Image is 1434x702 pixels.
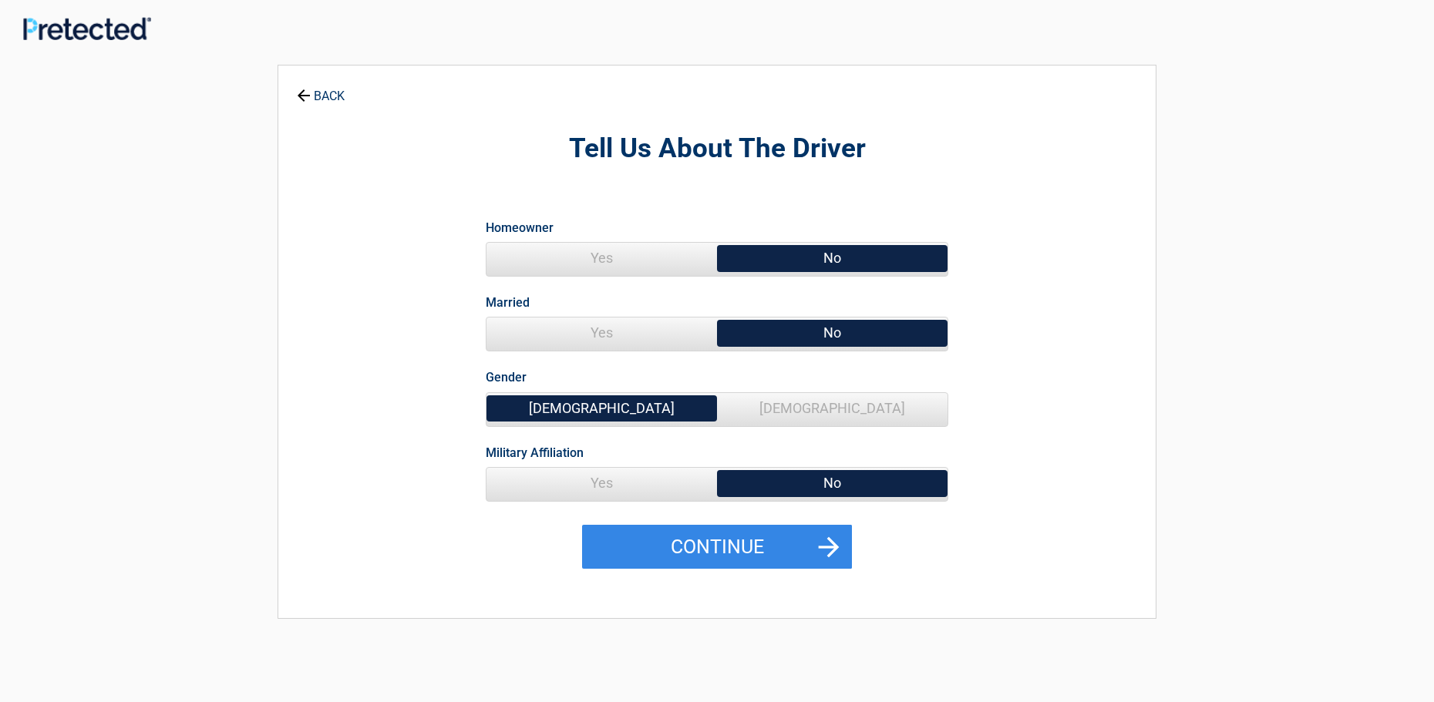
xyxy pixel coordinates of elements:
label: Gender [486,367,527,388]
span: [DEMOGRAPHIC_DATA] [717,393,948,424]
span: [DEMOGRAPHIC_DATA] [486,393,717,424]
span: No [717,468,948,499]
button: Continue [582,525,852,569]
label: Homeowner [486,217,554,238]
label: Married [486,292,530,313]
h2: Tell Us About The Driver [363,131,1071,167]
span: Yes [486,317,717,348]
a: BACK [294,76,348,102]
span: Yes [486,468,717,499]
span: No [717,317,948,348]
img: Main Logo [23,17,151,40]
span: No [717,243,948,274]
span: Yes [486,243,717,274]
label: Military Affiliation [486,442,584,463]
